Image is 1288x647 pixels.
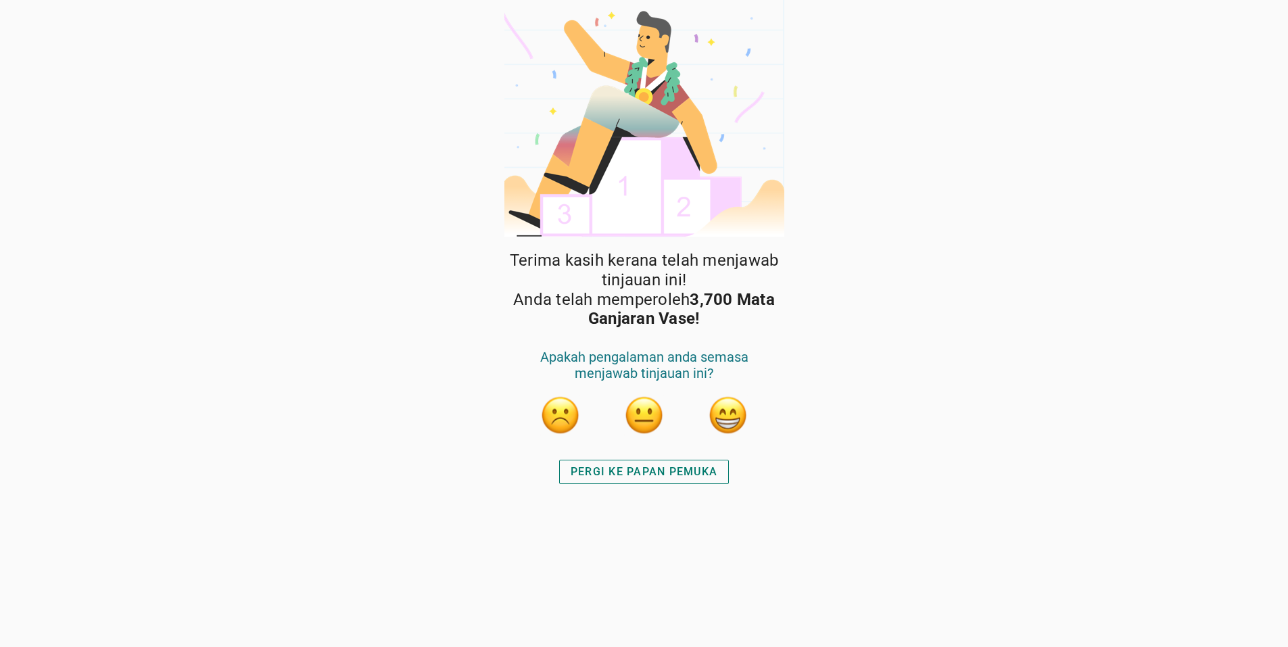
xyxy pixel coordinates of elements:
div: PERGI KE PAPAN PEMUKA [571,464,717,480]
div: Apakah pengalaman anda semasa menjawab tinjauan ini? [519,349,770,395]
span: Anda telah memperoleh [502,290,786,329]
span: Terima kasih kerana telah menjawab tinjauan ini! [502,251,786,290]
strong: 3,700 Mata Ganjaran Vase! [588,290,775,329]
button: PERGI KE PAPAN PEMUKA [559,460,729,484]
